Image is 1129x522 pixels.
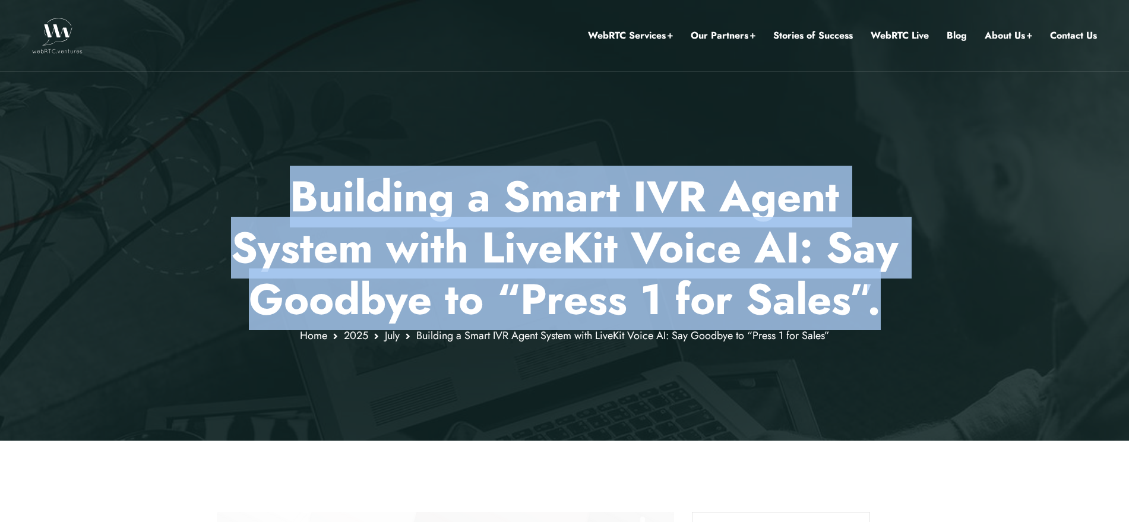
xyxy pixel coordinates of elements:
[385,328,400,343] a: July
[985,28,1032,43] a: About Us
[1050,28,1097,43] a: Contact Us
[416,328,830,343] span: Building a Smart IVR Agent System with LiveKit Voice AI: Say Goodbye to “Press 1 for Sales”
[32,18,83,53] img: WebRTC.ventures
[691,28,755,43] a: Our Partners
[588,28,673,43] a: WebRTC Services
[871,28,929,43] a: WebRTC Live
[773,28,853,43] a: Stories of Success
[344,328,368,343] a: 2025
[867,268,881,330] span: .
[217,171,912,325] p: Building a Smart IVR Agent System with LiveKit Voice AI: Say Goodbye to “Press 1 for Sales”
[300,328,327,343] a: Home
[947,28,967,43] a: Blog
